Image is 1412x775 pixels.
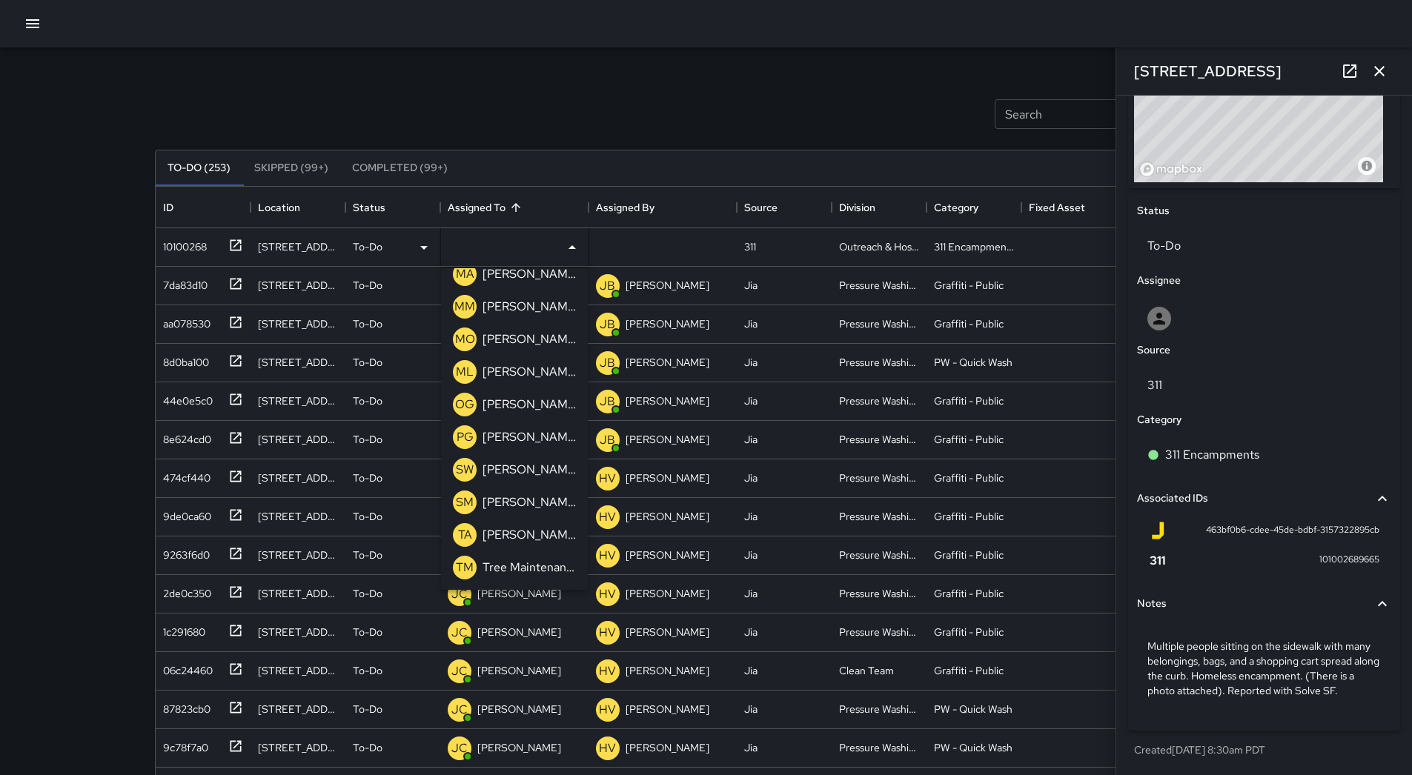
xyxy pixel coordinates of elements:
[626,316,709,331] p: [PERSON_NAME]
[839,663,894,678] div: Clean Team
[934,740,1012,755] div: PW - Quick Wash
[258,740,338,755] div: 701 Minna Street
[927,187,1021,228] div: Category
[353,548,382,562] p: To-Do
[454,298,475,316] p: MM
[839,239,919,254] div: Outreach & Hospitality
[451,585,468,603] p: JC
[839,278,919,293] div: Pressure Washing
[251,187,345,228] div: Location
[600,354,615,372] p: JB
[456,493,474,511] p: SM
[744,702,758,716] div: Jia
[626,625,709,639] p: [PERSON_NAME]
[934,355,1012,370] div: PW - Quick Wash
[451,662,468,680] p: JC
[599,585,616,603] p: HV
[626,702,709,716] p: [PERSON_NAME]
[483,493,576,511] p: [PERSON_NAME]
[626,470,709,485] p: [PERSON_NAME]
[599,470,616,488] p: HV
[157,233,207,254] div: 10100268
[157,734,208,755] div: 9c78f7a0
[483,526,576,544] p: [PERSON_NAME]
[353,432,382,447] p: To-Do
[600,316,615,333] p: JB
[839,586,919,601] div: Pressure Washing
[839,432,919,447] div: Pressure Washing
[599,739,616,757] p: HV
[258,239,338,254] div: 101 8th Street
[600,393,615,410] p: JB
[589,187,737,228] div: Assigned By
[839,625,919,639] div: Pressure Washing
[353,278,382,293] p: To-Do
[455,396,474,413] p: OG
[626,663,709,678] p: [PERSON_NAME]
[626,393,709,408] p: [PERSON_NAME]
[934,239,1014,254] div: 311 Encampments
[157,619,205,639] div: 1c291680
[258,187,300,228] div: Location
[832,187,927,228] div: Division
[839,316,919,331] div: Pressure Washing
[456,559,474,576] p: TM
[599,624,616,642] p: HV
[456,461,474,479] p: SW
[353,663,382,678] p: To-Do
[353,393,382,408] p: To-Do
[477,740,561,755] p: [PERSON_NAME]
[626,432,709,447] p: [PERSON_NAME]
[744,663,758,678] div: Jia
[353,187,385,228] div: Status
[626,548,709,562] p: [PERSON_NAME]
[737,187,832,228] div: Source
[483,298,576,316] p: [PERSON_NAME]
[934,432,1004,447] div: Graffiti - Public
[599,701,616,719] p: HV
[1029,187,1085,228] div: Fixed Asset
[258,586,338,601] div: 460 Natoma Street
[934,625,1004,639] div: Graffiti - Public
[451,739,468,757] p: JC
[934,509,1004,524] div: Graffiti - Public
[353,740,382,755] p: To-Do
[156,150,242,186] button: To-Do (253)
[839,548,919,562] div: Pressure Washing
[744,187,778,228] div: Source
[934,702,1012,716] div: PW - Quick Wash
[258,663,338,678] div: 454 Natoma Street
[506,197,526,218] button: Sort
[483,363,576,381] p: [PERSON_NAME]
[839,187,875,228] div: Division
[744,432,758,447] div: Jia
[340,150,460,186] button: Completed (99+)
[457,428,474,446] p: PG
[744,393,758,408] div: Jia
[258,316,338,331] div: 1000 Market Street
[1021,187,1116,228] div: Fixed Asset
[258,355,338,370] div: 1029 Market Street
[600,277,615,295] p: JB
[934,278,1004,293] div: Graffiti - Public
[353,509,382,524] p: To-Do
[934,393,1004,408] div: Graffiti - Public
[163,187,173,228] div: ID
[839,702,919,716] div: Pressure Washing
[839,355,919,370] div: Pressure Washing
[626,355,709,370] p: [PERSON_NAME]
[483,559,576,576] p: Tree Maintenance
[157,542,210,562] div: 9263f6d0
[839,470,919,485] div: Pressure Washing
[157,465,211,485] div: 474cf440
[353,625,382,639] p: To-Do
[242,150,340,186] button: Skipped (99+)
[477,702,561,716] p: [PERSON_NAME]
[157,272,208,293] div: 7da83d10
[448,187,506,228] div: Assigned To
[456,265,474,283] p: MA
[599,547,616,565] p: HV
[600,431,615,449] p: JB
[156,187,251,228] div: ID
[353,239,382,254] p: To-Do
